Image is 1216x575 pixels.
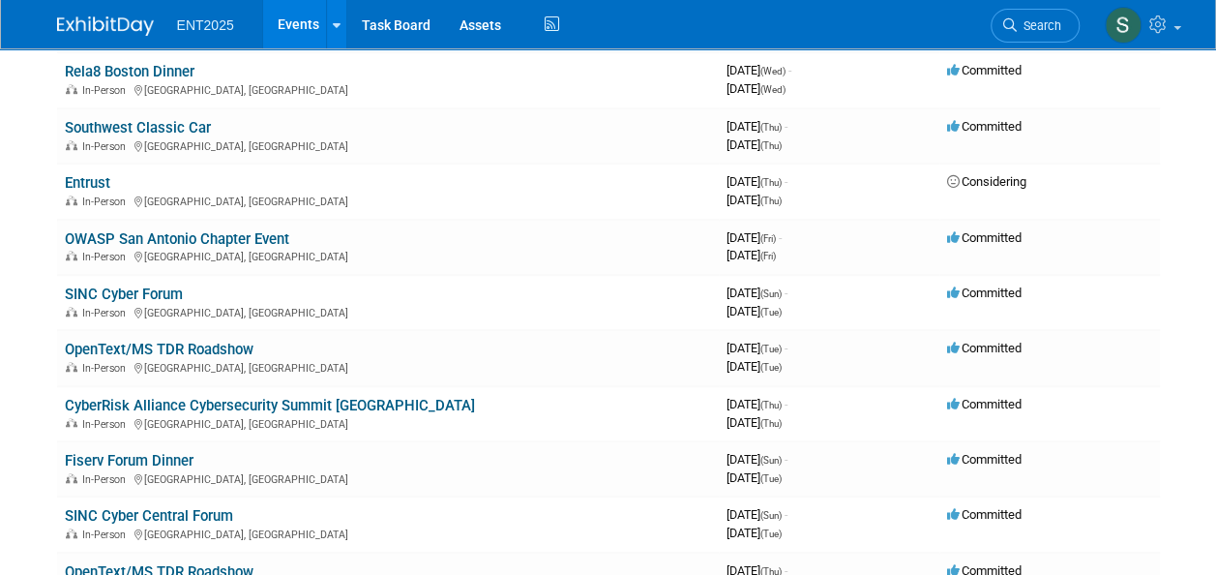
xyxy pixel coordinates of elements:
[760,344,782,354] span: (Tue)
[785,286,787,300] span: -
[760,196,782,206] span: (Thu)
[65,286,183,303] a: SINC Cyber Forum
[760,177,782,188] span: (Thu)
[82,140,132,153] span: In-Person
[760,362,782,373] span: (Tue)
[991,9,1080,43] a: Search
[65,526,711,541] div: [GEOGRAPHIC_DATA], [GEOGRAPHIC_DATA]
[65,119,211,136] a: Southwest Classic Car
[760,140,782,151] span: (Thu)
[727,304,782,318] span: [DATE]
[65,81,711,97] div: [GEOGRAPHIC_DATA], [GEOGRAPHIC_DATA]
[947,397,1022,411] span: Committed
[727,341,787,355] span: [DATE]
[947,230,1022,245] span: Committed
[65,63,194,80] a: Rela8 Boston Dinner
[785,174,787,189] span: -
[65,230,289,248] a: OWASP San Antonio Chapter Event
[66,473,77,483] img: In-Person Event
[727,526,782,540] span: [DATE]
[82,473,132,486] span: In-Person
[727,230,782,245] span: [DATE]
[785,452,787,467] span: -
[65,452,193,469] a: Fiserv Forum Dinner
[760,122,782,133] span: (Thu)
[760,66,786,76] span: (Wed)
[760,400,782,410] span: (Thu)
[727,452,787,467] span: [DATE]
[66,140,77,150] img: In-Person Event
[760,510,782,521] span: (Sun)
[727,507,787,522] span: [DATE]
[65,507,233,525] a: SINC Cyber Central Forum
[760,233,776,244] span: (Fri)
[760,473,782,484] span: (Tue)
[785,119,787,134] span: -
[727,248,776,262] span: [DATE]
[65,174,110,192] a: Entrust
[57,16,154,36] img: ExhibitDay
[727,63,791,77] span: [DATE]
[760,455,782,466] span: (Sun)
[947,174,1026,189] span: Considering
[82,307,132,319] span: In-Person
[788,63,791,77] span: -
[727,81,786,96] span: [DATE]
[785,397,787,411] span: -
[82,529,132,541] span: In-Person
[760,84,786,95] span: (Wed)
[727,415,782,430] span: [DATE]
[760,251,776,261] span: (Fri)
[82,84,132,97] span: In-Person
[66,251,77,260] img: In-Person Event
[65,137,711,153] div: [GEOGRAPHIC_DATA], [GEOGRAPHIC_DATA]
[65,248,711,263] div: [GEOGRAPHIC_DATA], [GEOGRAPHIC_DATA]
[82,196,132,208] span: In-Person
[727,286,787,300] span: [DATE]
[1017,18,1061,33] span: Search
[66,418,77,428] img: In-Person Event
[727,397,787,411] span: [DATE]
[760,288,782,299] span: (Sun)
[177,17,234,33] span: ENT2025
[760,529,782,539] span: (Tue)
[66,529,77,538] img: In-Person Event
[1105,7,1142,44] img: Stephanie Silva
[65,341,253,358] a: OpenText/MS TDR Roadshow
[727,470,782,485] span: [DATE]
[727,359,782,374] span: [DATE]
[785,341,787,355] span: -
[66,84,77,94] img: In-Person Event
[82,362,132,375] span: In-Person
[785,507,787,522] span: -
[947,452,1022,467] span: Committed
[82,418,132,431] span: In-Person
[65,359,711,375] div: [GEOGRAPHIC_DATA], [GEOGRAPHIC_DATA]
[66,196,77,205] img: In-Person Event
[947,63,1022,77] span: Committed
[66,362,77,372] img: In-Person Event
[65,470,711,486] div: [GEOGRAPHIC_DATA], [GEOGRAPHIC_DATA]
[65,193,711,208] div: [GEOGRAPHIC_DATA], [GEOGRAPHIC_DATA]
[760,418,782,429] span: (Thu)
[947,507,1022,522] span: Committed
[779,230,782,245] span: -
[65,415,711,431] div: [GEOGRAPHIC_DATA], [GEOGRAPHIC_DATA]
[727,174,787,189] span: [DATE]
[947,341,1022,355] span: Committed
[65,397,475,414] a: CyberRisk Alliance Cybersecurity Summit [GEOGRAPHIC_DATA]
[760,307,782,318] span: (Tue)
[82,251,132,263] span: In-Person
[727,119,787,134] span: [DATE]
[727,137,782,152] span: [DATE]
[727,193,782,207] span: [DATE]
[66,307,77,317] img: In-Person Event
[947,286,1022,300] span: Committed
[65,304,711,319] div: [GEOGRAPHIC_DATA], [GEOGRAPHIC_DATA]
[947,119,1022,134] span: Committed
